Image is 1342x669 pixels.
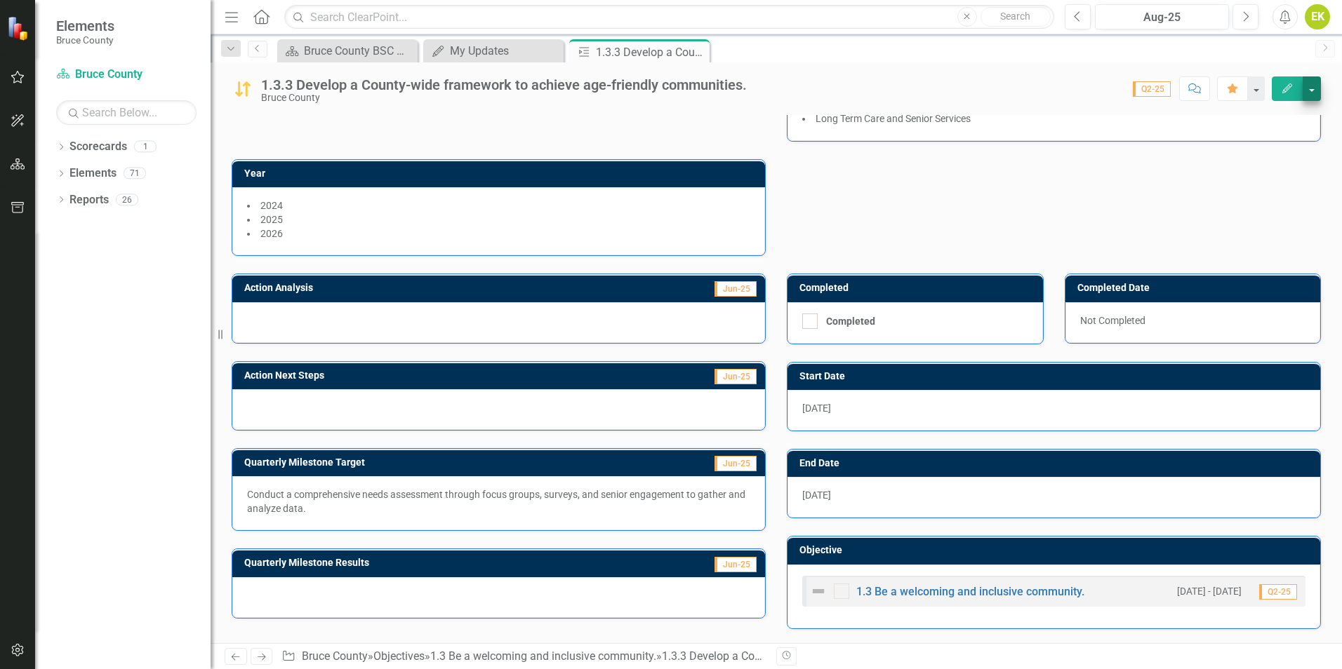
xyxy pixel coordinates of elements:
span: Search [1000,11,1030,22]
div: » » » [281,649,766,665]
h3: Year [244,168,758,179]
img: ClearPoint Strategy [7,15,32,40]
span: 2025 [260,214,283,225]
input: Search ClearPoint... [284,5,1054,29]
h3: End Date [799,458,1313,468]
div: 1.3.3 Develop a County-wide framework to achieve age-friendly communities. [261,77,747,93]
div: 26 [116,194,138,205]
div: 1.3.3 Develop a County-wide framework to achieve age-friendly communities. [662,649,1043,663]
a: Reports [69,192,109,208]
div: 1 [134,141,157,153]
h3: Completed [799,283,1036,293]
span: [DATE] [802,403,831,414]
img: Not Defined [810,583,827,600]
a: Bruce County [56,67,197,83]
h3: Quarterly Milestone Results [244,557,625,568]
a: Objectives [373,649,425,663]
a: My Updates [427,42,560,60]
h3: Action Next Steps [244,370,577,381]
span: Q2-25 [1133,81,1171,97]
span: Jun-25 [715,369,757,384]
input: Search Below... [56,100,197,125]
button: Aug-25 [1095,4,1229,29]
span: Long Term Care and Senior Services [816,113,971,124]
a: Scorecards [69,139,127,155]
span: Elements [56,18,114,34]
small: Bruce County [56,34,114,46]
div: My Updates [450,42,560,60]
button: EK [1305,4,1330,29]
a: 1.3 Be a welcoming and inclusive community. [856,585,1084,598]
div: Bruce County [261,93,747,103]
a: Bruce County [302,649,368,663]
h3: Start Date [799,371,1313,381]
img: At Risk [232,78,254,100]
span: Jun-25 [715,281,757,297]
div: Bruce County BSC Welcome Page [304,42,414,60]
div: Not Completed [1065,302,1321,343]
a: Elements [69,165,117,182]
h3: Objective [799,545,1313,555]
div: 1.3.3 Develop a County-wide framework to achieve age-friendly communities. [596,43,706,61]
h3: Completed Date [1077,283,1314,293]
span: Jun-25 [715,456,757,471]
span: 2024 [260,200,283,211]
a: Bruce County BSC Welcome Page [281,42,414,60]
div: 71 [124,168,146,180]
span: Jun-25 [715,557,757,572]
button: Search [981,7,1051,27]
span: 2026 [260,228,283,239]
div: Aug-25 [1100,9,1224,26]
p: Conduct a comprehensive needs assessment through focus groups, surveys, and senior engagement to ... [247,487,750,515]
span: Q2-25 [1259,584,1297,600]
small: [DATE] - [DATE] [1177,585,1242,598]
span: [DATE] [802,489,831,501]
h3: Quarterly Milestone Target [244,457,622,468]
a: 1.3 Be a welcoming and inclusive community. [430,649,656,663]
h3: Action Analysis [244,283,559,293]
